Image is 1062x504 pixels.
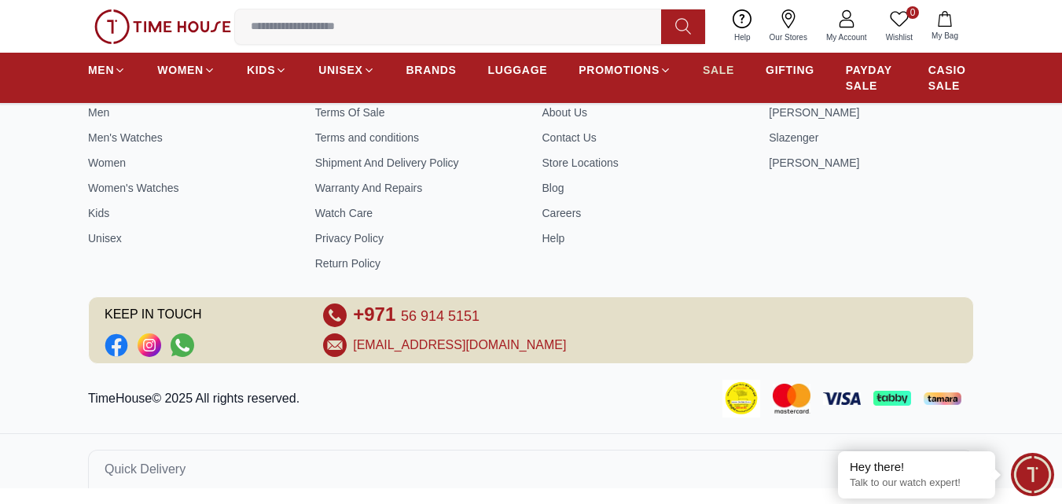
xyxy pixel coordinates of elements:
[488,62,548,78] span: LUGGAGE
[88,205,293,221] a: Kids
[88,105,293,120] a: Men
[722,380,760,418] img: Consumer Payment
[353,336,566,355] a: [EMAIL_ADDRESS][DOMAIN_NAME]
[542,205,748,221] a: Careers
[542,180,748,196] a: Blog
[171,333,194,357] a: Social Link
[579,56,671,84] a: PROMOTIONS
[773,384,810,413] img: Mastercard
[315,130,520,145] a: Terms and conditions
[88,130,293,145] a: Men's Watches
[728,31,757,43] span: Help
[769,105,974,120] a: [PERSON_NAME]
[88,62,114,78] span: MEN
[88,180,293,196] a: Women's Watches
[846,56,897,100] a: PAYDAY SALE
[138,333,161,357] a: Social Link
[579,62,660,78] span: PROMOTIONS
[906,6,919,19] span: 0
[315,155,520,171] a: Shipment And Delivery Policy
[105,333,128,357] li: Facebook
[924,392,961,405] img: Tamara Payment
[88,389,306,408] p: TimeHouse© 2025 All rights reserved.
[88,155,293,171] a: Women
[157,56,215,84] a: WOMEN
[820,31,873,43] span: My Account
[105,304,301,327] span: KEEP IN TOUCH
[703,62,734,78] span: SALE
[850,459,983,475] div: Hey there!
[542,230,748,246] a: Help
[873,391,911,406] img: Tabby Payment
[703,56,734,84] a: SALE
[760,6,817,46] a: Our Stores
[315,230,520,246] a: Privacy Policy
[88,56,126,84] a: MEN
[925,30,965,42] span: My Bag
[247,62,275,78] span: KIDS
[105,460,186,479] span: Quick Delivery
[928,56,974,100] a: CASIO SALE
[876,6,922,46] a: 0Wishlist
[769,130,974,145] a: Slazenger
[850,476,983,490] p: Talk to our watch expert!
[94,9,231,44] img: ...
[928,62,974,94] span: CASIO SALE
[401,308,480,324] span: 56 914 5151
[353,304,480,327] a: +971 56 914 5151
[763,31,814,43] span: Our Stores
[766,56,814,84] a: GIFTING
[823,392,861,404] img: Visa
[318,56,374,84] a: UNISEX
[318,62,362,78] span: UNISEX
[315,180,520,196] a: Warranty And Repairs
[315,256,520,271] a: Return Policy
[247,56,287,84] a: KIDS
[88,230,293,246] a: Unisex
[542,105,748,120] a: About Us
[315,205,520,221] a: Watch Care
[766,62,814,78] span: GIFTING
[488,56,548,84] a: LUGGAGE
[406,62,457,78] span: BRANDS
[157,62,204,78] span: WOMEN
[406,56,457,84] a: BRANDS
[315,105,520,120] a: Terms Of Sale
[1011,453,1054,496] div: Chat Widget
[880,31,919,43] span: Wishlist
[542,155,748,171] a: Store Locations
[846,62,897,94] span: PAYDAY SALE
[105,333,128,357] a: Social Link
[922,8,968,45] button: My Bag
[88,450,974,488] button: Quick Delivery
[725,6,760,46] a: Help
[769,155,974,171] a: [PERSON_NAME]
[542,130,748,145] a: Contact Us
